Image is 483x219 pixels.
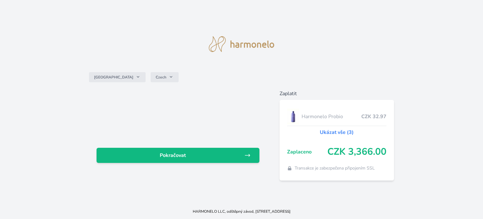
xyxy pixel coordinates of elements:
span: Zaplaceno [287,148,327,156]
span: [GEOGRAPHIC_DATA] [94,75,133,80]
img: CLEAN_PROBIO_se_stinem_x-lo.jpg [287,109,299,124]
a: Ukázat vše (3) [320,129,354,136]
span: Pokračovat [102,152,244,159]
a: Pokračovat [97,148,259,163]
span: Transakce je zabezpečena připojením SSL [295,165,375,171]
span: Harmonelo Probio [302,113,361,120]
span: CZK 3,366.00 [327,146,386,158]
button: [GEOGRAPHIC_DATA] [89,72,146,82]
h6: Zaplatit [280,90,394,97]
span: CZK 32.97 [361,113,386,120]
button: Czech [151,72,179,82]
img: logo.svg [209,36,274,52]
span: Czech [156,75,166,80]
